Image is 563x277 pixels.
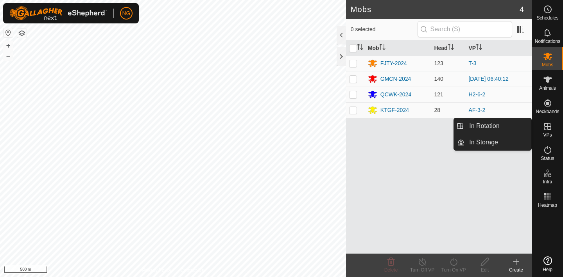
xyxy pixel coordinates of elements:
div: Turn Off VP [407,266,438,273]
a: Help [532,253,563,275]
li: In Storage [454,135,531,150]
span: 121 [434,91,443,98]
span: 123 [434,60,443,66]
span: Mobs [542,62,553,67]
span: 4 [520,4,524,15]
div: Turn On VP [438,266,469,273]
p-sorticon: Activate to sort [357,45,363,51]
div: GMCN-2024 [380,75,411,83]
span: In Storage [469,138,498,147]
div: Edit [469,266,500,273]
a: H2-6-2 [468,91,485,98]
button: Reset Map [4,28,13,37]
th: VP [465,41,532,56]
p-sorticon: Activate to sort [476,45,482,51]
p-sorticon: Activate to sort [379,45,385,51]
div: QCWK-2024 [380,91,411,99]
a: Contact Us [181,267,204,274]
span: VPs [543,133,552,137]
span: Animals [539,86,556,91]
span: 140 [434,76,443,82]
span: Schedules [536,16,558,20]
span: 0 selected [351,25,418,34]
p-sorticon: Activate to sort [448,45,454,51]
span: Infra [543,179,552,184]
span: 28 [434,107,440,113]
a: Privacy Policy [142,267,171,274]
span: In Rotation [469,121,499,131]
div: KTGF-2024 [380,106,409,114]
a: In Storage [464,135,531,150]
span: Neckbands [536,109,559,114]
input: Search (S) [418,21,512,37]
button: – [4,51,13,60]
span: Help [543,267,552,272]
li: In Rotation [454,118,531,134]
a: AF-3-2 [468,107,485,113]
span: Notifications [535,39,560,44]
img: Gallagher Logo [9,6,107,20]
span: NG [122,9,131,18]
span: Status [541,156,554,161]
button: Map Layers [17,28,27,38]
a: T-3 [468,60,476,66]
th: Mob [365,41,431,56]
a: [DATE] 06:40:12 [468,76,508,82]
div: Create [500,266,532,273]
span: Heatmap [538,203,557,208]
button: + [4,41,13,50]
h2: Mobs [351,5,520,14]
div: FJTY-2024 [380,59,407,67]
th: Head [431,41,465,56]
a: In Rotation [464,118,531,134]
span: Delete [384,267,398,273]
